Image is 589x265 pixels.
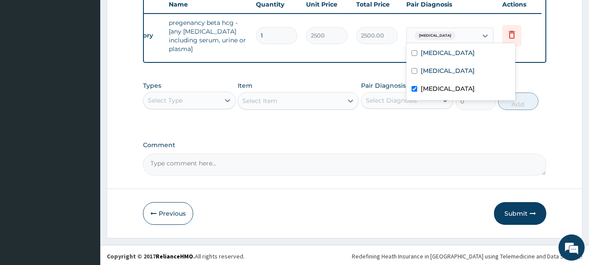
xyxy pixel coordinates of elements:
button: Submit [494,202,546,225]
span: [MEDICAL_DATA] [415,31,456,40]
label: [MEDICAL_DATA] [421,66,475,75]
div: Select Type [148,96,183,105]
strong: Copyright © 2017 . [107,252,195,260]
div: Minimize live chat window [143,4,164,25]
td: pregenancy beta hcg - [any [MEDICAL_DATA] including serum, urine or plasma] [164,14,252,58]
div: Chat with us now [45,49,146,60]
button: Previous [143,202,193,225]
label: [MEDICAL_DATA] [421,48,475,57]
a: RelianceHMO [156,252,193,260]
button: Add [498,93,538,110]
img: d_794563401_company_1708531726252_794563401 [16,44,35,65]
label: Types [143,82,161,89]
label: Item [238,81,252,90]
div: Redefining Heath Insurance in [GEOGRAPHIC_DATA] using Telemedicine and Data Science! [352,252,582,261]
textarea: Type your message and hit 'Enter' [4,174,166,205]
label: Comment [143,141,547,149]
div: Select Diagnosis [366,96,417,105]
span: We're online! [51,78,120,166]
label: Pair Diagnosis [361,81,406,90]
label: [MEDICAL_DATA] [421,84,475,93]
